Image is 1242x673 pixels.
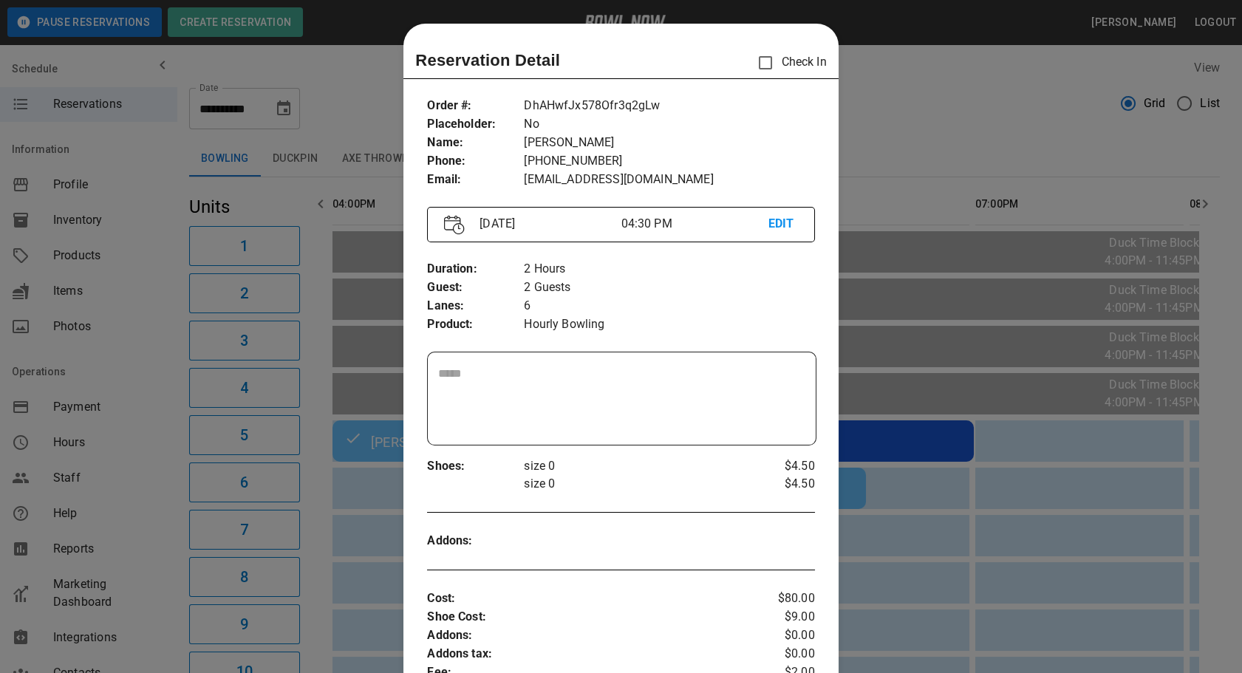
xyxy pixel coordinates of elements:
[524,171,814,189] p: [EMAIL_ADDRESS][DOMAIN_NAME]
[415,48,560,72] p: Reservation Detail
[524,279,814,297] p: 2 Guests
[427,590,750,608] p: Cost :
[621,215,768,233] p: 04:30 PM
[524,115,814,134] p: No
[427,279,524,297] p: Guest :
[524,260,814,279] p: 2 Hours
[750,590,814,608] p: $80.00
[524,315,814,334] p: Hourly Bowling
[524,134,814,152] p: [PERSON_NAME]
[427,626,750,645] p: Addons :
[524,97,814,115] p: DhAHwfJx578Ofr3q2gLw
[750,645,814,663] p: $0.00
[750,47,826,78] p: Check In
[750,626,814,645] p: $0.00
[427,260,524,279] p: Duration :
[750,475,814,493] p: $4.50
[427,115,524,134] p: Placeholder :
[427,608,750,626] p: Shoe Cost :
[524,297,814,315] p: 6
[427,315,524,334] p: Product :
[524,457,750,475] p: size 0
[427,645,750,663] p: Addons tax :
[427,134,524,152] p: Name :
[768,215,798,233] p: EDIT
[444,215,465,235] img: Vector
[427,457,524,476] p: Shoes :
[427,532,524,550] p: Addons :
[427,152,524,171] p: Phone :
[474,215,621,233] p: [DATE]
[427,97,524,115] p: Order # :
[524,475,750,493] p: size 0
[524,152,814,171] p: [PHONE_NUMBER]
[750,608,814,626] p: $9.00
[427,171,524,189] p: Email :
[427,297,524,315] p: Lanes :
[750,457,814,475] p: $4.50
